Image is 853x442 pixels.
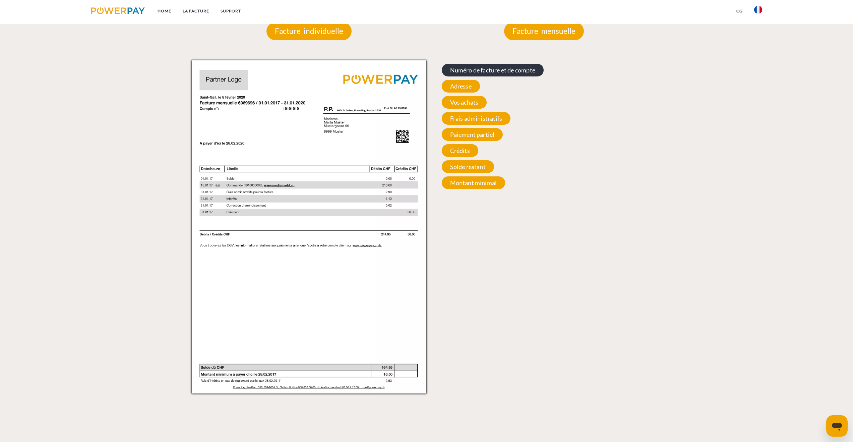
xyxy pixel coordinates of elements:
img: logo-powerpay.svg [91,7,145,14]
span: Montant minimal [442,176,505,189]
a: CG [731,5,748,17]
span: Vos achats [442,96,487,109]
img: monthly_invoice_powerpay_fr.jpg [192,60,427,393]
span: Solde restant [442,160,494,173]
span: Paiement partiel [442,128,503,141]
iframe: Bouton de lancement de la fenêtre de messagerie [826,415,848,437]
a: LA FACTURE [177,5,215,17]
p: Facture individuelle [266,22,352,40]
span: Numéro de facture et de compte [442,64,544,76]
img: fr [754,6,762,14]
a: Home [152,5,177,17]
p: Facture mensuelle [504,22,584,40]
span: Frais administratifs [442,112,511,125]
span: Adresse [442,80,480,93]
a: Support [215,5,247,17]
span: Crédits [442,144,478,157]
